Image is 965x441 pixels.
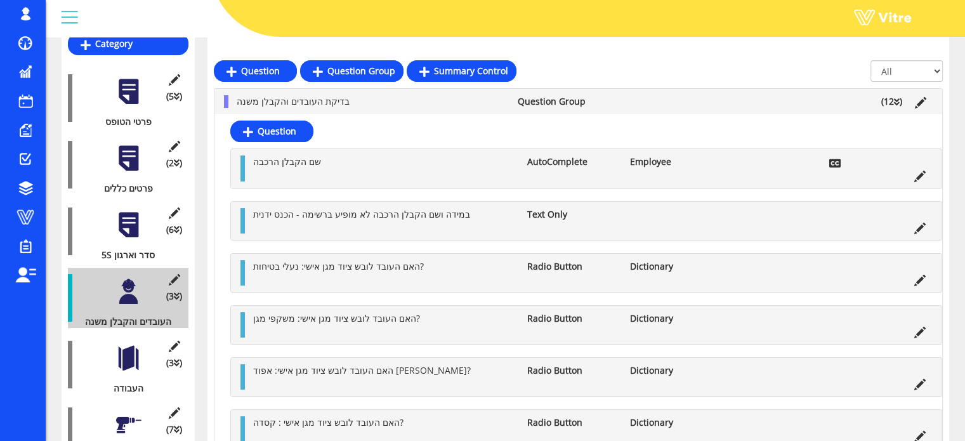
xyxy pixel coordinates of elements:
span: האם העובד לובש ציוד מגן אישי : קסדה? [253,416,404,428]
li: Dictionary [624,312,726,325]
a: Summary Control [407,60,516,82]
li: Dictionary [624,416,726,429]
span: האם העובד לובש ציוד מגן אישי: אפוד [PERSON_NAME]? [253,364,471,376]
span: (2 ) [166,157,182,169]
div: פרטי הטופס [68,115,179,128]
li: Employee [624,155,726,168]
li: Radio Button [521,416,624,429]
span: (3 ) [166,357,182,369]
div: פרטים כללים [68,182,179,195]
a: Question [230,121,313,142]
div: העובדים והקבלן משנה [68,315,179,328]
li: (12 ) [875,95,909,108]
li: Dictionary [624,364,726,377]
span: (5 ) [166,90,182,103]
a: Category [68,33,188,55]
li: Radio Button [521,364,624,377]
a: Question [214,60,297,82]
span: (7 ) [166,423,182,436]
span: במידה ושם הקבלן הרכבה לא מופיע ברשימה - הכנס ידנית [253,208,470,220]
li: Radio Button [521,312,624,325]
span: (6 ) [166,223,182,236]
a: Question Group [300,60,404,82]
li: Dictionary [624,260,726,273]
li: Question Group [511,95,617,108]
span: שם הקבלן הרכבה [253,155,321,168]
span: בדיקת העובדים והקבלן משנה [237,95,350,107]
div: העבודה [68,382,179,395]
li: Radio Button [521,260,624,273]
span: (3 ) [166,290,182,303]
div: 5S סדר וארגון [68,249,179,261]
li: Text Only [521,208,624,221]
span: האם העובד לובש ציוד מגן אישי: משקפי מגן? [253,312,420,324]
span: האם העובד לובש ציוד מגן אישי: נעלי בטיחות? [253,260,424,272]
li: AutoComplete [521,155,624,168]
